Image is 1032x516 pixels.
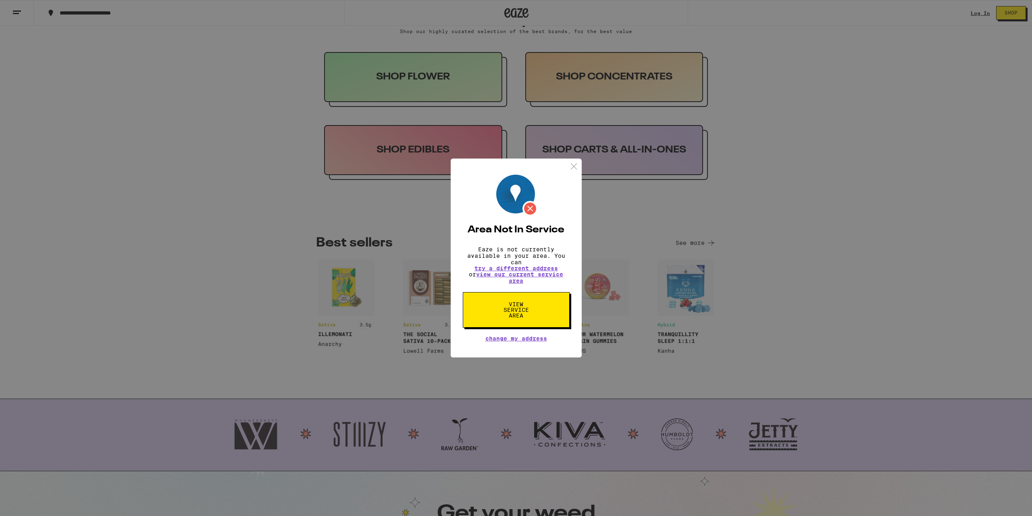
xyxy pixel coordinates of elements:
button: View Service Area [463,292,570,328]
p: Eaze is not currently available in your area. You can or [463,246,570,284]
img: close.svg [569,161,579,171]
span: View Service Area [495,301,537,318]
button: try a different address [474,265,558,271]
span: Hi. Need any help? [5,6,58,12]
a: View Service Area [463,301,570,307]
a: view our current service area [476,271,563,284]
img: Location [496,175,538,216]
button: Change My Address [485,336,547,341]
h2: Area Not In Service [463,225,570,235]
